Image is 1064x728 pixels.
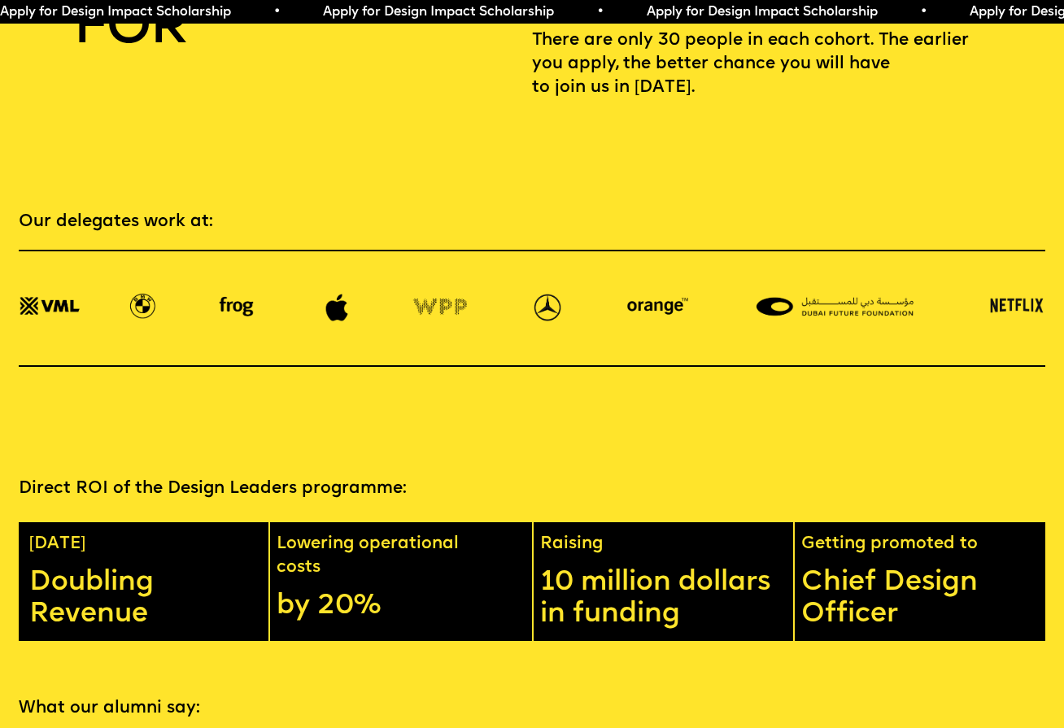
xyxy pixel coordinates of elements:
p: Direct ROI of the Design Leaders programme: [19,477,1046,501]
p: What our alumni say: [19,697,1046,721]
p: Lowering operational costs [277,533,521,580]
p: by 20% [277,591,521,622]
p: Our delegates work at: [19,211,1046,234]
span: • [920,6,927,19]
p: 10 million dollars in funding [540,567,793,630]
span: • [596,6,604,19]
p: Doubling Revenue [29,567,258,630]
p: [DATE] [29,533,258,556]
p: Getting promoted to [801,533,1054,556]
p: Chief Design Officer [801,567,1054,630]
span: • [273,6,281,19]
p: Raising [540,533,793,556]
